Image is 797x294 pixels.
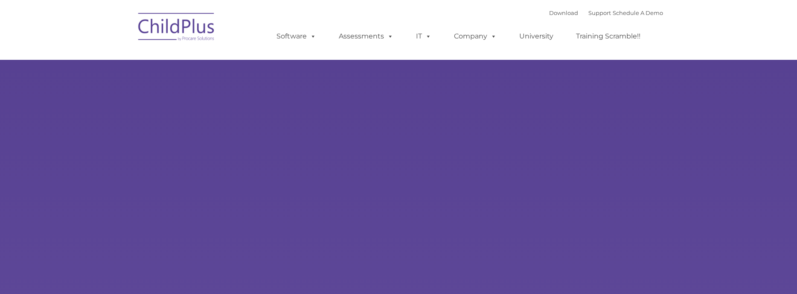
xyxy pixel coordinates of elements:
[445,28,505,45] a: Company
[268,28,325,45] a: Software
[134,7,219,50] img: ChildPlus by Procare Solutions
[613,9,663,16] a: Schedule A Demo
[330,28,402,45] a: Assessments
[511,28,562,45] a: University
[567,28,649,45] a: Training Scramble!!
[549,9,663,16] font: |
[588,9,611,16] a: Support
[549,9,578,16] a: Download
[407,28,440,45] a: IT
